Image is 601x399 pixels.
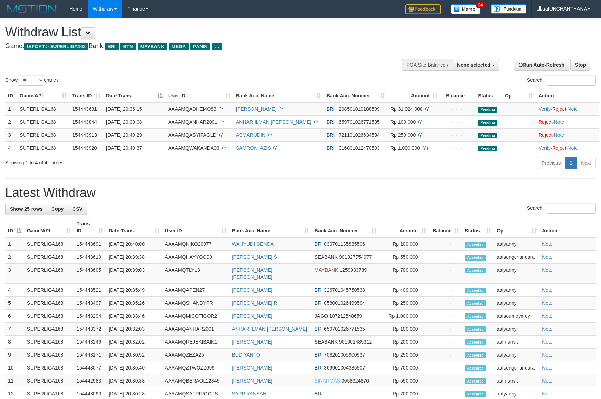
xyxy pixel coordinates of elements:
[106,106,142,112] span: [DATE] 20:36:15
[465,268,486,273] span: Accepted
[329,313,362,319] span: Copy 107212548659 to clipboard
[106,297,162,310] td: [DATE] 20:35:26
[567,145,578,151] a: Note
[315,378,340,384] span: SINARMAS
[546,75,596,86] input: Search:
[536,102,599,116] td: · ·
[212,43,222,50] span: ...
[74,264,106,284] td: 154443605
[379,297,429,310] td: Rp 250,000
[103,89,165,102] th: Date Trans.: activate to sort column descending
[552,106,566,112] a: Reject
[47,203,68,215] a: Copy
[74,237,106,251] td: 154443691
[465,288,486,293] span: Accepted
[106,251,162,264] td: [DATE] 20:39:38
[51,206,64,212] span: Copy
[542,287,553,293] a: Note
[5,323,24,336] td: 7
[339,254,372,260] span: Copy 901027754977 to clipboard
[312,217,379,237] th: Bank Acc. Number: activate to sort column ascending
[162,349,229,361] td: AAAAMQZEZA25
[379,361,429,374] td: Rp 700,000
[552,145,566,151] a: Reject
[494,217,539,237] th: Op: activate to sort column ascending
[232,339,272,345] a: [PERSON_NAME]
[5,115,17,128] td: 2
[565,157,577,169] a: 1
[5,186,596,200] h1: Latest Withdraw
[74,284,106,297] td: 154443521
[379,374,429,387] td: Rp 550,000
[542,378,553,384] a: Note
[232,300,277,306] a: [PERSON_NAME] R
[429,349,462,361] td: -
[24,284,74,297] td: SUPERLIGA168
[24,297,74,310] td: SUPERLIGA168
[24,264,74,284] td: SUPERLIGA168
[542,365,553,371] a: Note
[315,267,338,273] span: MAYBANK
[429,237,462,251] td: -
[162,361,229,374] td: AAAAMQZTWOZZ699
[24,336,74,349] td: SUPERLIGA168
[324,89,388,102] th: Bank Acc. Number: activate to sort column ascending
[429,251,462,264] td: -
[494,237,539,251] td: aafyanny
[24,374,74,387] td: SUPERLIGA168
[72,106,97,112] span: 154443681
[324,300,365,306] span: Copy 058001026499504 to clipboard
[542,352,553,358] a: Note
[106,374,162,387] td: [DATE] 20:30:38
[475,89,502,102] th: Status
[162,297,229,310] td: AAAAMQSHANDYFR
[429,297,462,310] td: -
[567,106,578,112] a: Note
[5,374,24,387] td: 11
[429,310,462,323] td: -
[478,146,497,151] span: Pending
[232,241,274,247] a: WAHYUDI GENDA
[478,133,497,138] span: Pending
[162,264,229,284] td: AAAAMQTLY13
[542,326,553,332] a: Note
[542,300,553,306] a: Note
[494,323,539,336] td: aafyanny
[232,326,308,332] a: ANHAR ILMAN [PERSON_NAME]
[5,310,24,323] td: 6
[542,267,553,273] a: Note
[236,145,271,151] a: SAMRONI AZIS
[462,217,494,237] th: Status: activate to sort column ascending
[162,310,229,323] td: AAAAMQMICOTIGOR2
[315,339,338,345] span: SEABANK
[24,217,74,237] th: Game/API: activate to sort column ascending
[429,323,462,336] td: -
[379,323,429,336] td: Rp 100,000
[379,251,429,264] td: Rp 550,000
[5,336,24,349] td: 8
[502,89,536,102] th: Op: activate to sort column ascending
[74,251,106,264] td: 154443619
[537,157,565,169] a: Previous
[570,59,590,71] a: Stop
[465,339,486,345] span: Accepted
[379,284,429,297] td: Rp 400,000
[539,145,551,151] a: Verify
[478,120,497,126] span: Pending
[465,365,486,371] span: Accepted
[339,119,380,125] span: Copy 659701026771535 to clipboard
[514,59,569,71] a: Run Auto-Refresh
[457,62,490,68] span: None selected
[70,89,103,102] th: Trans ID: activate to sort column ascending
[443,144,473,151] div: - - -
[465,242,486,248] span: Accepted
[5,89,17,102] th: ID
[5,128,17,141] td: 3
[390,145,420,151] span: Rp 1.000.000
[236,119,311,125] a: ANHAR ILMAN [PERSON_NAME]
[233,89,324,102] th: Bank Acc. Name: activate to sort column ascending
[465,391,486,397] span: Accepted
[494,361,539,374] td: aafsengchandara
[18,75,44,86] select: Showentries
[165,89,233,102] th: User ID: activate to sort column ascending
